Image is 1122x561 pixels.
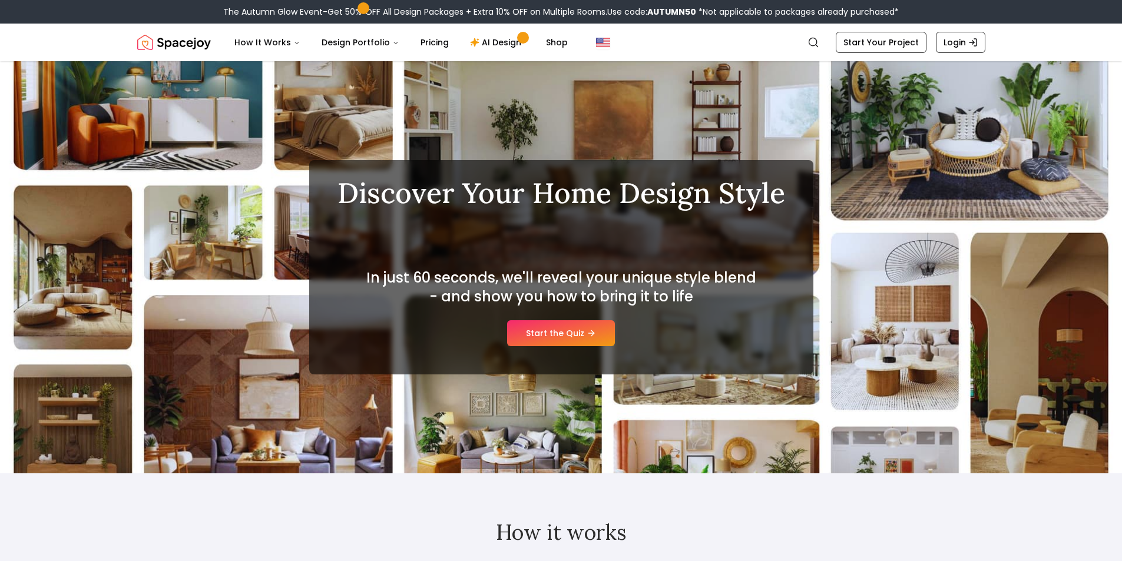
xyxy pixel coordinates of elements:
a: Start the Quiz [507,320,615,346]
nav: Global [137,24,985,61]
a: Pricing [411,31,458,54]
a: Login [936,32,985,53]
nav: Main [225,31,577,54]
a: Spacejoy [137,31,211,54]
button: How It Works [225,31,310,54]
span: *Not applicable to packages already purchased* [696,6,899,18]
img: Spacejoy Logo [137,31,211,54]
div: The Autumn Glow Event-Get 50% OFF All Design Packages + Extra 10% OFF on Multiple Rooms. [223,6,899,18]
img: United States [596,35,610,49]
span: Use code: [607,6,696,18]
h2: In just 60 seconds, we'll reveal your unique style blend - and show you how to bring it to life [363,268,759,306]
a: Start Your Project [836,32,926,53]
a: AI Design [461,31,534,54]
button: Design Portfolio [312,31,409,54]
b: AUTUMN50 [647,6,696,18]
h1: Discover Your Home Design Style [337,179,785,207]
h2: How it works [203,520,919,544]
a: Shop [537,31,577,54]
